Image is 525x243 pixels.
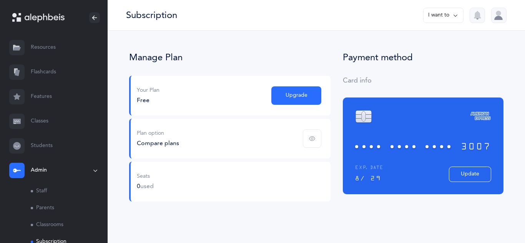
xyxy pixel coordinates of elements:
button: Update [449,167,491,182]
div: 8/ 29 [355,175,449,182]
div: Free [137,96,159,104]
a: Classrooms [31,217,108,233]
div: Card info [343,76,503,85]
div: 0 [137,182,154,190]
button: I want to [423,8,464,23]
div: Your Plan [137,87,159,94]
a: Staff [31,183,108,200]
span: used [140,183,154,190]
div: Plan option [137,130,179,137]
div: Payment method [343,52,503,63]
img: chip.svg [355,110,372,123]
div: Manage Plan [129,52,331,63]
button: Upgrade [271,86,321,105]
a: Parents [31,200,108,217]
div: Subscription [126,9,177,21]
div: Compare plans [137,139,179,147]
span: 3007 [461,139,491,154]
div: EXP. DATE [355,165,449,170]
span: Upgrade [286,91,307,99]
div: Seats [137,173,154,180]
img: amex.svg [470,110,491,122]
